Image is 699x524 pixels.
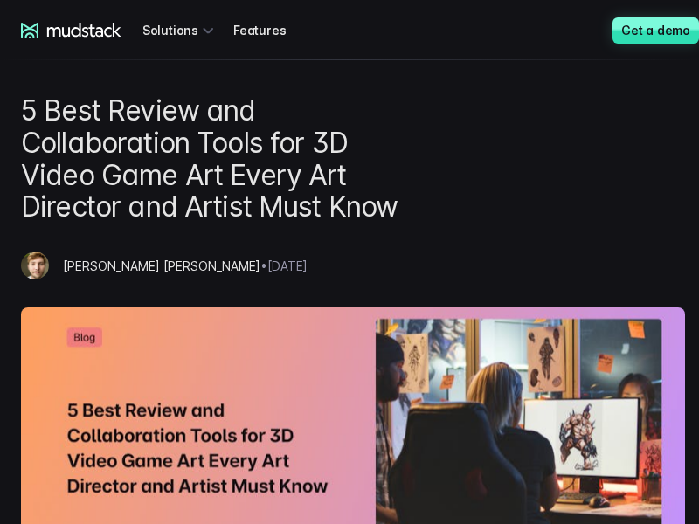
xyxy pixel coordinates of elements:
[142,14,219,46] div: Solutions
[63,259,260,273] span: [PERSON_NAME] [PERSON_NAME]
[21,23,121,38] a: mudstack logo
[233,14,307,46] a: Features
[260,259,308,273] span: • [DATE]
[21,252,49,279] img: Mazze Whiteley
[612,17,699,44] a: Get a demo
[21,95,414,224] h1: 5 Best Review and Collaboration Tools for 3D Video Game Art Every Art Director and Artist Must Know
